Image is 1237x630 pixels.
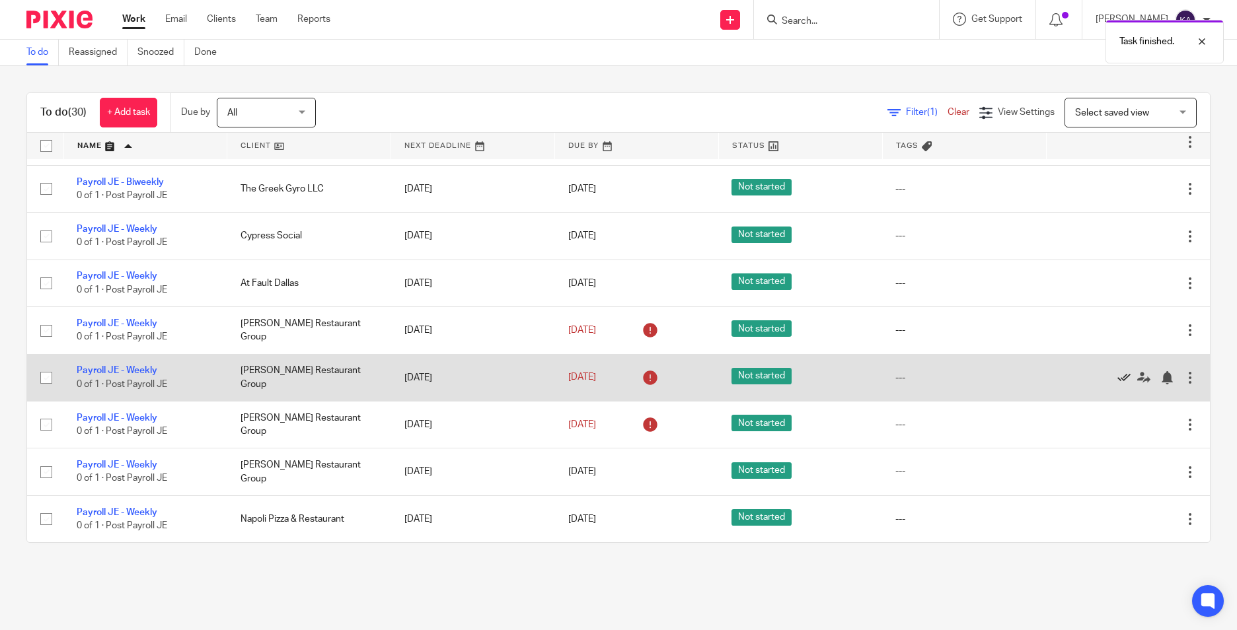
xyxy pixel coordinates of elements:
td: At Fault Dallas [227,260,391,306]
a: Reassigned [69,40,128,65]
img: Pixie [26,11,93,28]
a: Snoozed [137,40,184,65]
span: Select saved view [1075,108,1149,118]
span: 0 of 1 · Post Payroll JE [77,332,167,341]
td: [DATE] [391,213,555,260]
td: [PERSON_NAME] Restaurant Group [227,448,391,495]
td: [DATE] [391,307,555,354]
a: + Add task [100,98,157,127]
div: --- [895,465,1033,478]
span: (30) [68,107,87,118]
td: The Greek Gyro LLC [227,165,391,212]
a: Reports [297,13,330,26]
span: 0 of 1 · Post Payroll JE [77,285,167,295]
img: svg%3E [1175,9,1196,30]
span: 0 of 1 · Post Payroll JE [77,427,167,436]
a: Clear [948,108,969,117]
span: [DATE] [568,326,596,335]
span: Not started [731,273,792,290]
td: [PERSON_NAME] Restaurant Group [227,354,391,401]
a: Mark as done [1117,371,1137,384]
span: [DATE] [568,514,596,524]
span: [DATE] [568,468,596,477]
a: Payroll JE - Weekly [77,413,157,423]
p: Due by [181,106,210,119]
td: [DATE] [391,401,555,448]
span: Not started [731,179,792,195]
span: 0 of 1 · Post Payroll JE [77,380,167,389]
a: Payroll JE - Weekly [77,225,157,234]
span: Tags [896,142,918,149]
span: 0 of 1 · Post Payroll JE [77,238,167,248]
span: [DATE] [568,231,596,240]
p: Task finished. [1119,35,1174,48]
span: Not started [731,462,792,479]
div: --- [895,277,1033,290]
span: [DATE] [568,184,596,193]
div: --- [895,182,1033,195]
span: 0 of 1 · Post Payroll JE [77,474,167,483]
td: [DATE] [391,260,555,306]
span: Filter [906,108,948,117]
a: Email [165,13,187,26]
td: [DATE] [391,165,555,212]
div: --- [895,512,1033,526]
a: To do [26,40,59,65]
a: Payroll JE - Weekly [77,271,157,281]
a: Work [122,13,145,26]
td: [DATE] [391,354,555,401]
span: [DATE] [568,279,596,288]
span: Not started [731,368,792,384]
a: Payroll JE - Biweekly [77,178,164,187]
span: Not started [731,509,792,526]
span: Not started [731,320,792,337]
span: [DATE] [568,373,596,382]
span: (1) [927,108,938,117]
div: --- [895,324,1033,337]
td: [DATE] [391,448,555,495]
span: Not started [731,227,792,243]
div: --- [895,371,1033,384]
span: View Settings [998,108,1055,117]
td: Napoli Pizza & Restaurant [227,495,391,542]
span: 0 of 1 · Post Payroll JE [77,191,167,200]
a: Payroll JE - Weekly [77,460,157,470]
div: --- [895,418,1033,431]
a: Payroll JE - Weekly [77,319,157,328]
h1: To do [40,106,87,120]
td: Cypress Social [227,213,391,260]
a: Payroll JE - Weekly [77,508,157,517]
div: --- [895,229,1033,242]
span: All [227,108,237,118]
td: [PERSON_NAME] Restaurant Group [227,307,391,354]
a: Payroll JE - Weekly [77,366,157,375]
a: Done [194,40,227,65]
span: 0 of 1 · Post Payroll JE [77,521,167,530]
span: Not started [731,415,792,431]
a: Team [256,13,278,26]
td: [PERSON_NAME] Restaurant Group [227,401,391,448]
td: [DATE] [391,495,555,542]
span: [DATE] [568,420,596,429]
a: Clients [207,13,236,26]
